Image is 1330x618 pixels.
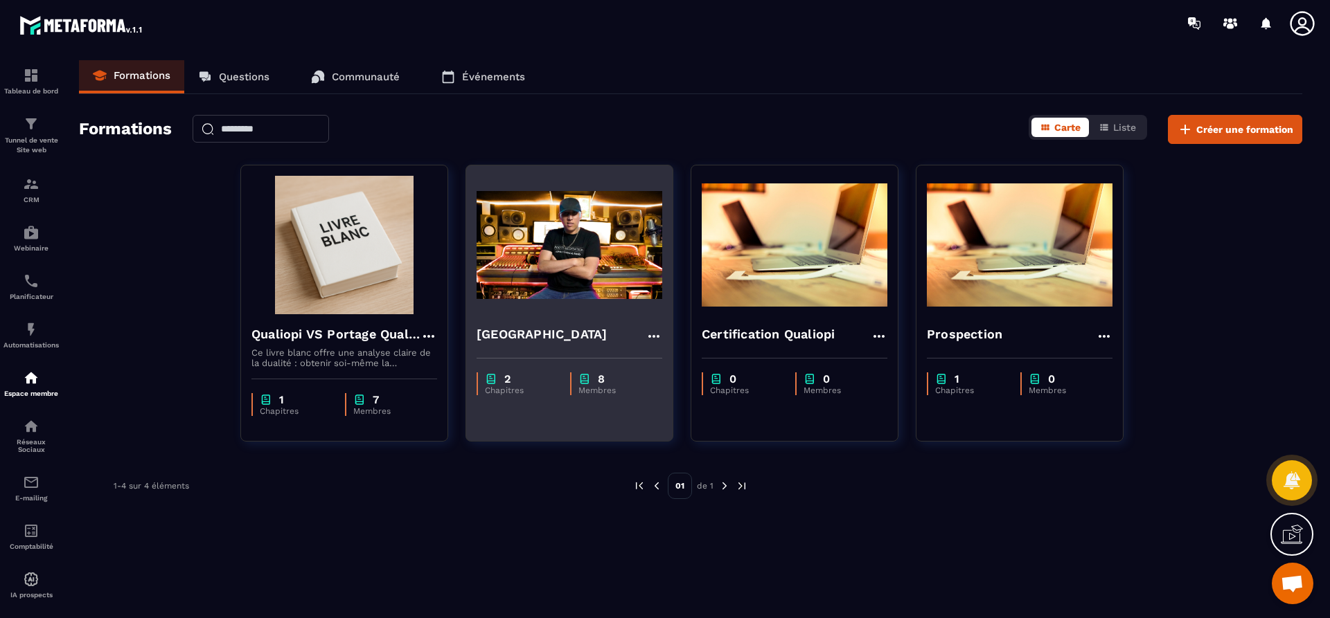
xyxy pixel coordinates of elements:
p: Membres [353,406,423,416]
a: emailemailE-mailing [3,464,59,512]
p: Ce livre blanc offre une analyse claire de la dualité : obtenir soi-même la certification Qualiop... [251,347,437,368]
p: Automatisations [3,341,59,349]
h4: Certification Qualiopi [702,325,835,344]
p: Membres [1029,385,1099,395]
a: formation-backgroundProspectionchapter1Chapitreschapter0Membres [916,165,1141,459]
p: Chapitres [260,406,331,416]
a: Communauté [297,60,414,93]
a: formationformationCRM [3,165,59,214]
img: email [23,474,39,491]
p: de 1 [697,480,713,491]
a: Formations [79,60,184,93]
a: automationsautomationsWebinaire [3,214,59,262]
h4: Qualiopi VS Portage Qualiopi [251,325,420,344]
a: Questions [184,60,283,93]
h2: Formations [79,115,172,144]
p: 0 [729,372,736,385]
img: chapter [804,372,816,385]
img: prev [633,480,646,492]
img: chapter [353,393,366,406]
p: Membres [804,385,874,395]
p: 01 [668,473,692,499]
p: Chapitres [485,385,556,395]
p: Planificateur [3,293,59,300]
img: formation-background [702,176,887,314]
a: formation-background[GEOGRAPHIC_DATA]chapter2Chapitreschapter8Membres [465,165,691,459]
p: Webinaire [3,244,59,252]
p: 0 [823,372,830,385]
img: scheduler [23,273,39,289]
button: Créer une formation [1168,115,1302,144]
img: formation [23,176,39,192]
a: formationformationTableau de bord [3,57,59,105]
a: automationsautomationsEspace membre [3,359,59,408]
p: Communauté [332,71,400,83]
p: 1 [279,393,284,406]
img: formation-background [477,176,662,314]
button: Liste [1090,118,1144,137]
a: schedulerschedulerPlanificateur [3,262,59,311]
a: formation-backgroundCertification Qualiopichapter0Chapitreschapter0Membres [691,165,916,459]
p: Questions [219,71,269,83]
button: Carte [1031,118,1089,137]
img: logo [19,12,144,37]
img: automations [23,571,39,588]
a: Événements [427,60,539,93]
img: automations [23,224,39,241]
a: automationsautomationsAutomatisations [3,311,59,359]
p: Formations [114,69,170,82]
p: Réseaux Sociaux [3,438,59,453]
h4: [GEOGRAPHIC_DATA] [477,325,607,344]
p: IA prospects [3,591,59,599]
img: chapter [1029,372,1041,385]
a: Ouvrir le chat [1272,563,1313,604]
p: 7 [373,393,379,406]
p: Tunnel de vente Site web [3,136,59,155]
p: E-mailing [3,494,59,502]
p: 2 [504,372,511,385]
img: formation [23,116,39,132]
p: CRM [3,196,59,203]
img: next [736,480,748,492]
a: social-networksocial-networkRéseaux Sociaux [3,408,59,464]
h4: Prospection [927,325,1002,344]
span: Liste [1113,122,1136,133]
p: Comptabilité [3,543,59,550]
img: next [718,480,731,492]
p: Événements [462,71,525,83]
a: formationformationTunnel de vente Site web [3,105,59,165]
a: formation-backgroundQualiopi VS Portage QualiopiCe livre blanc offre une analyse claire de la dua... [240,165,465,459]
img: automations [23,321,39,338]
p: Chapitres [710,385,781,395]
img: social-network [23,418,39,435]
p: 1 [955,372,959,385]
img: accountant [23,522,39,539]
img: chapter [710,372,722,385]
img: chapter [485,372,497,385]
img: chapter [935,372,948,385]
img: chapter [578,372,591,385]
span: Créer une formation [1196,122,1293,136]
p: Chapitres [935,385,1007,395]
img: formation-background [251,176,437,314]
img: formation-background [927,176,1112,314]
img: automations [23,370,39,386]
p: 1-4 sur 4 éléments [114,481,189,491]
img: prev [650,480,663,492]
span: Carte [1054,122,1081,133]
p: Membres [578,385,648,395]
p: Espace membre [3,390,59,397]
img: formation [23,67,39,84]
p: 8 [598,372,605,385]
p: Tableau de bord [3,87,59,95]
a: accountantaccountantComptabilité [3,512,59,561]
img: chapter [260,393,272,406]
p: 0 [1048,372,1055,385]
